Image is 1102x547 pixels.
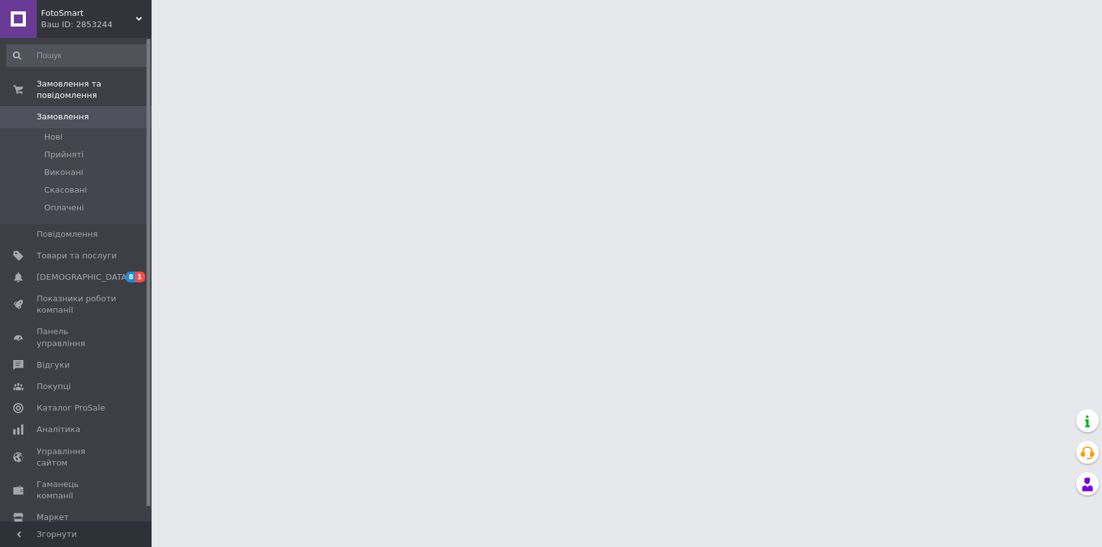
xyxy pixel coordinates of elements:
span: 1 [135,272,145,282]
span: Нові [44,131,63,143]
span: Виконані [44,167,83,178]
span: FotoSmart [41,8,136,19]
span: Гаманець компанії [37,479,117,502]
input: Пошук [6,44,148,67]
span: Скасовані [44,184,87,196]
span: Повідомлення [37,229,98,240]
span: Відгуки [37,359,69,371]
span: Прийняті [44,149,83,160]
span: Маркет [37,512,69,523]
div: Ваш ID: 2853244 [41,19,152,30]
span: Аналітика [37,424,80,435]
span: Управління сайтом [37,446,117,469]
span: Товари та послуги [37,250,117,261]
span: Покупці [37,381,71,392]
span: Каталог ProSale [37,402,105,414]
span: Панель управління [37,326,117,349]
span: Оплачені [44,202,84,213]
span: Замовлення та повідомлення [37,78,152,101]
span: [DEMOGRAPHIC_DATA] [37,272,130,283]
span: 8 [126,272,136,282]
span: Замовлення [37,111,89,123]
span: Показники роботи компанії [37,293,117,316]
